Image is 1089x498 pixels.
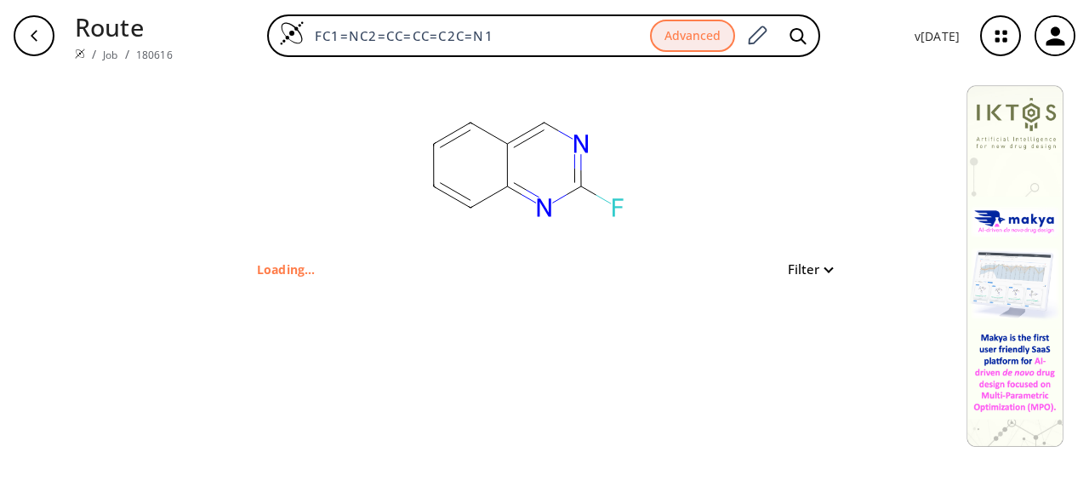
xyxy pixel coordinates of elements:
img: Spaya logo [75,49,85,59]
a: Job [103,48,117,62]
button: Advanced [650,20,735,53]
li: / [92,45,96,63]
img: Banner [966,85,1063,447]
p: v [DATE] [915,27,960,45]
p: Route [75,9,173,45]
p: Loading... [257,260,316,278]
svg: FC1=NC2=CC=CC=C2C=N1 [356,72,696,259]
button: Filter [778,263,832,276]
li: / [125,45,129,63]
img: Logo Spaya [279,20,305,46]
input: Enter SMILES [305,27,650,44]
a: 180616 [136,48,173,62]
